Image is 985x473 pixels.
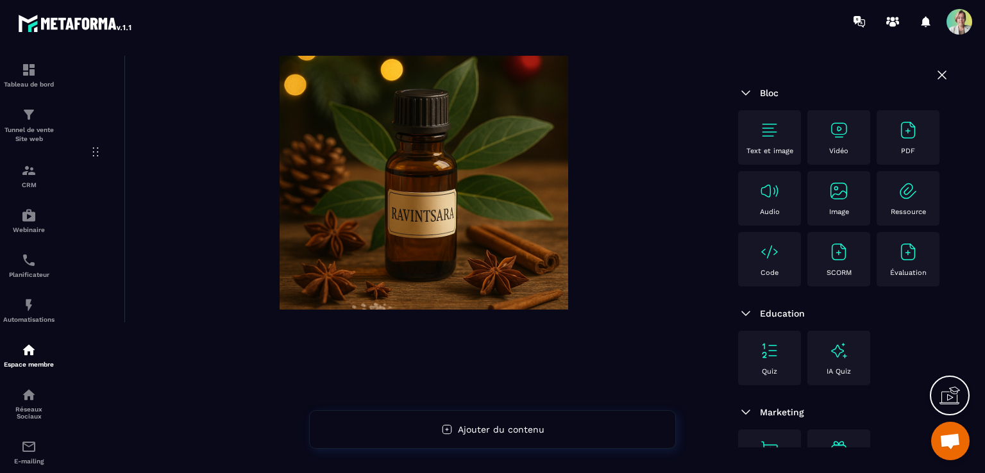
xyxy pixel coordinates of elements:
a: automationsautomationsAutomatisations [3,288,55,333]
a: formationformationTableau de bord [3,53,55,97]
a: formationformationCRM [3,153,55,198]
img: text-image no-wra [759,181,780,201]
img: text-image no-wra [829,120,849,140]
img: text-image no-wra [898,181,918,201]
img: background [280,21,568,310]
a: social-networksocial-networkRéseaux Sociaux [3,378,55,429]
p: Évaluation [890,269,927,277]
img: text-image no-wra [829,242,849,262]
p: Quiz [762,367,777,376]
p: Audio [760,208,780,216]
img: text-image no-wra [898,120,918,140]
p: Image [829,208,849,216]
img: text-image [829,340,849,361]
p: Planificateur [3,271,55,278]
p: Tableau de bord [3,81,55,88]
span: Bloc [760,88,779,98]
img: text-image no-wra [759,340,780,361]
img: text-image no-wra [759,242,780,262]
img: formation [21,107,37,122]
span: Education [760,308,805,319]
img: arrow-down [738,85,753,101]
img: scheduler [21,253,37,268]
img: arrow-down [738,404,753,420]
p: IA Quiz [827,367,851,376]
img: automations [21,342,37,358]
img: text-image no-wra [829,181,849,201]
img: logo [18,12,133,35]
a: schedulerschedulerPlanificateur [3,243,55,288]
img: social-network [21,387,37,402]
img: text-image [829,439,849,460]
a: formationformationTunnel de vente Site web [3,97,55,153]
img: automations [21,297,37,313]
img: text-image no-wra [759,120,780,140]
p: Espace membre [3,361,55,368]
div: Ouvrir le chat [931,422,970,460]
a: automationsautomationsWebinaire [3,198,55,243]
p: Text et image [746,147,793,155]
img: automations [21,208,37,223]
p: CRM [3,181,55,188]
p: Réseaux Sociaux [3,406,55,420]
p: E-mailing [3,458,55,465]
p: SCORM [827,269,852,277]
img: formation [21,62,37,78]
a: automationsautomationsEspace membre [3,333,55,378]
span: Marketing [760,407,804,417]
p: Code [761,269,779,277]
p: Automatisations [3,316,55,323]
img: text-image no-wra [759,439,780,460]
p: PDF [901,147,915,155]
p: Ressource [891,208,926,216]
p: Tunnel de vente Site web [3,126,55,144]
img: formation [21,163,37,178]
img: email [21,439,37,454]
span: Ajouter du contenu [458,424,544,435]
img: arrow-down [738,306,753,321]
img: text-image no-wra [898,242,918,262]
p: Webinaire [3,226,55,233]
p: Vidéo [829,147,848,155]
